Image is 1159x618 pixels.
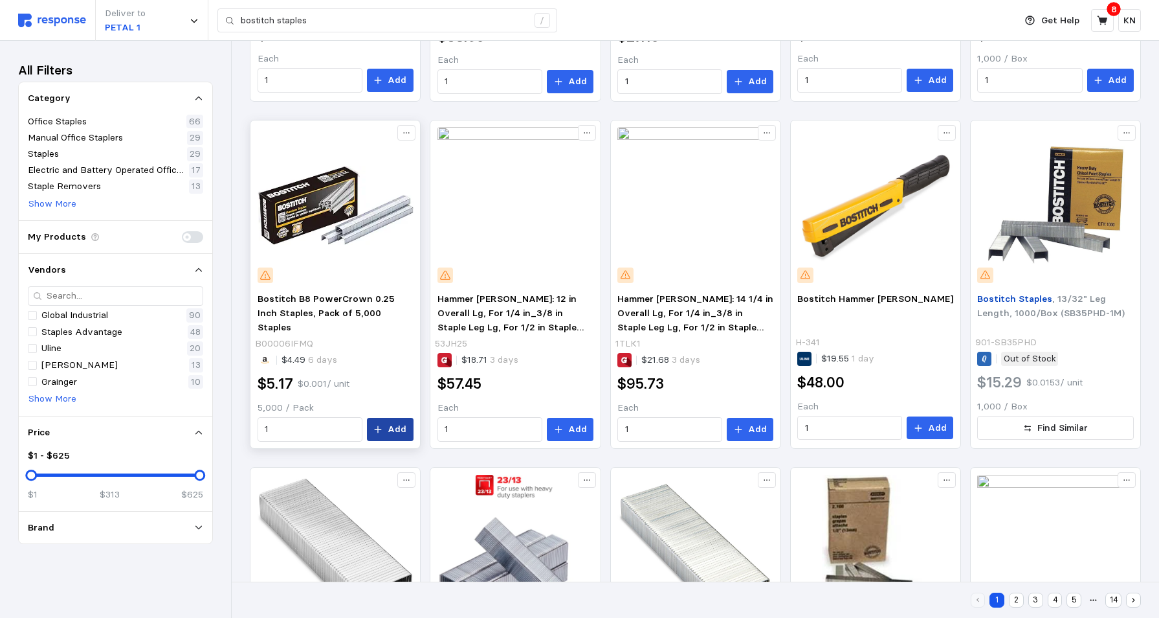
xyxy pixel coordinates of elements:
p: Add [568,422,587,437]
span: Hammer [PERSON_NAME]: 12 in Overall Lg, For 1/4 in_3/8 in Staple Leg Lg, For 1/2 in Staple Wd [437,293,584,347]
input: Qty [445,70,535,93]
button: Add [907,69,953,92]
p: Manual Office Staplers [28,131,123,145]
p: $4.49 [281,353,337,367]
p: Each [617,401,773,415]
span: 6 days [305,354,337,365]
p: 20 [190,341,201,356]
p: Deliver to [105,6,146,21]
p: 29 [190,131,201,145]
span: Hammer [PERSON_NAME]: 14 1/4 in Overall Lg, For 1/4 in_3/8 in Staple Leg Lg, For 1/2 in Staple Wd [617,293,773,347]
p: $19.55 [821,352,874,366]
p: Show More [28,197,76,211]
p: Vendors [28,263,66,277]
p: 13 [192,358,201,372]
span: Bostitch Hammer [PERSON_NAME] [797,293,953,304]
p: $18.71 [461,353,518,367]
p: Each [258,52,414,66]
p: Price [28,426,50,440]
p: Find Similar [1037,421,1088,435]
img: svg%3e [18,14,86,27]
h2: $15.29 [977,372,1022,393]
p: Each [437,53,593,67]
button: 3 [1028,593,1043,608]
p: Out of Stock [1004,352,1056,366]
p: $0.0153 / unit [1026,376,1083,390]
input: Search... [47,287,198,306]
img: H-341 [797,127,953,283]
p: $21.68 [641,353,700,367]
button: 1 [989,593,1004,608]
h2: $57.45 [437,374,481,394]
h2: $5.17 [258,374,293,394]
input: Search for a product name or SKU [241,9,527,32]
button: Add [367,418,414,441]
img: 818try1Ir0L.__AC_SY300_SX300_QL70_FMwebp_.jpg [258,127,414,283]
p: 66 [189,115,201,129]
input: Qty [805,417,895,440]
button: Get Help [1017,8,1087,33]
p: 13 [192,179,201,194]
p: 1,000 / Box [977,400,1133,414]
button: Show More [28,391,77,407]
p: $1 - $625 [28,449,203,463]
p: My Products [28,230,86,244]
img: 1TLK1_AS03 [617,127,773,283]
input: Qty [625,418,715,441]
span: 3 days [487,354,518,365]
input: Qty [445,418,535,441]
p: Staple Removers [28,179,101,194]
p: Staples Advantage [41,325,122,339]
p: Staples [28,147,59,161]
p: Grainger [41,375,77,389]
button: 2 [1009,593,1024,608]
h2: $95.73 [617,374,664,394]
p: Each [437,401,593,415]
button: 4 [1048,593,1063,608]
p: Brand [28,521,54,535]
p: KN [1123,14,1136,28]
p: Add [388,73,406,87]
span: Bostitch B8 PowerCrown 0.25 Inch Staples, Pack of 5,000 Staples [258,293,395,332]
p: Add [388,422,406,437]
p: Add [748,422,767,437]
button: 14 [1105,593,1121,608]
p: Electric and Battery Operated Office Staplers [28,163,186,177]
p: PETAL 1 [105,21,146,35]
input: Qty [625,70,715,93]
mark: Bostitch Staples [977,293,1052,304]
p: $0.001 / unit [298,377,349,391]
p: 53JH25 [435,337,467,351]
p: Each [797,52,953,66]
button: Add [367,69,414,92]
img: 53JH25-A0075-1_v1 [437,127,593,283]
p: 901-SB35PHD [975,336,1037,350]
button: Show More [28,196,77,212]
p: Add [928,421,947,435]
button: Add [1087,69,1134,92]
p: Show More [28,392,76,406]
p: 1,000 / Box [977,52,1133,66]
p: Office Staples [28,115,87,129]
span: 3 days [669,354,700,365]
p: 17 [192,163,201,177]
p: Add [928,73,947,87]
button: 5 [1066,593,1081,608]
button: Add [727,70,773,93]
button: Find Similar [977,416,1133,441]
p: H-341 [795,336,820,350]
p: 90 [189,308,201,323]
p: B00006IFMQ [255,337,313,351]
button: Add [907,417,953,440]
p: Each [617,53,773,67]
button: KN [1118,9,1141,32]
p: 1TLK1 [615,337,641,351]
p: Get Help [1041,14,1079,28]
p: 8 [1111,2,1117,16]
button: Add [547,70,593,93]
p: 29 [190,147,201,161]
p: Uline [41,341,61,356]
p: 48 [190,325,201,339]
input: Qty [265,69,355,92]
p: [PERSON_NAME] [41,358,118,372]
